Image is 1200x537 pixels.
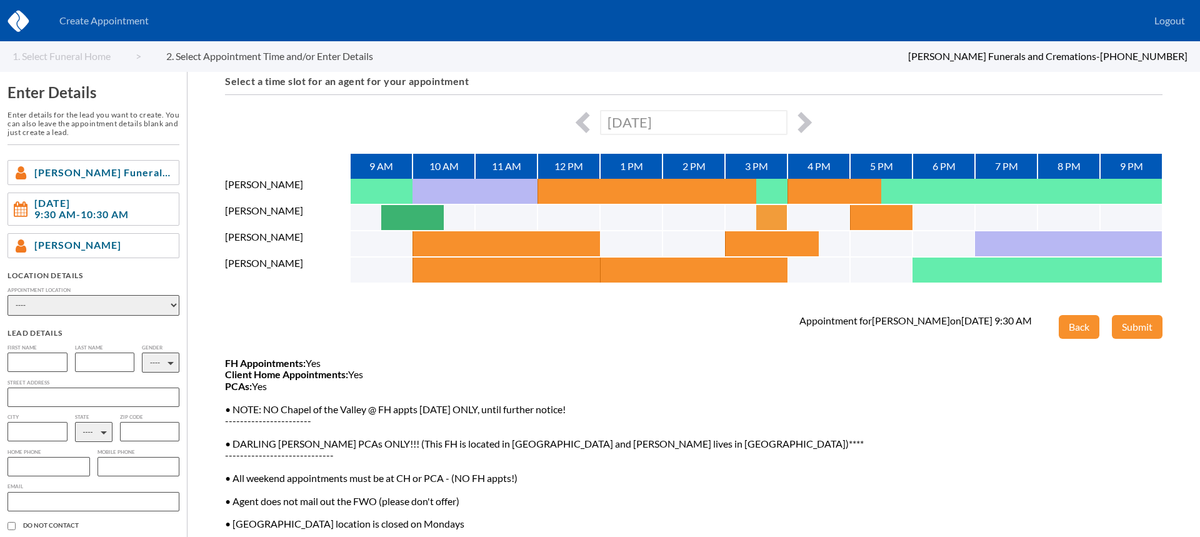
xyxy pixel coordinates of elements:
[7,111,179,136] h6: Enter details for the lead you want to create. You can also leave the appointment details blank a...
[142,345,179,351] label: Gender
[799,315,1032,326] div: Appointment for [PERSON_NAME] on [DATE] 9:30 AM
[23,522,179,529] span: Do Not Contact
[7,414,67,420] label: City
[7,271,179,280] div: Location Details
[350,154,412,179] div: 9 AM
[75,345,135,351] label: Last Name
[850,154,912,179] div: 5 PM
[7,345,67,351] label: First Name
[1100,50,1187,62] span: [PHONE_NUMBER]
[166,51,398,62] a: 2. Select Appointment Time and/or Enter Details
[225,76,1162,87] h6: Select a time slot for an agent for your appointment
[225,368,348,380] b: Client Home Appointments:
[225,231,350,258] div: [PERSON_NAME]
[120,414,180,420] label: Zip Code
[34,198,129,221] span: [DATE] 9:30 AM - 10:30 AM
[7,84,179,101] h3: Enter Details
[975,154,1037,179] div: 7 PM
[97,449,180,455] label: Mobile Phone
[1100,154,1162,179] div: 9 PM
[725,154,787,179] div: 3 PM
[7,380,179,386] label: Street Address
[7,288,179,293] label: Appointment Location
[75,414,112,420] label: State
[225,380,252,392] b: PCAs:
[34,239,121,251] span: [PERSON_NAME]
[12,51,141,62] a: 1. Select Funeral Home
[225,357,306,369] b: FH Appointments:
[225,179,350,205] div: [PERSON_NAME]
[412,154,475,179] div: 10 AM
[475,154,537,179] div: 11 AM
[1112,315,1162,339] button: Submit
[225,205,350,231] div: [PERSON_NAME]
[1059,315,1099,339] button: Back
[787,154,850,179] div: 4 PM
[7,484,179,489] label: Email
[662,154,725,179] div: 2 PM
[908,50,1100,62] span: [PERSON_NAME] Funerals and Cremations -
[225,258,350,284] div: [PERSON_NAME]
[1037,154,1100,179] div: 8 PM
[7,328,179,338] div: Lead Details
[912,154,975,179] div: 6 PM
[600,154,662,179] div: 1 PM
[537,154,600,179] div: 12 PM
[7,449,90,455] label: Home Phone
[34,167,174,178] span: [PERSON_NAME] Funerals and Cremations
